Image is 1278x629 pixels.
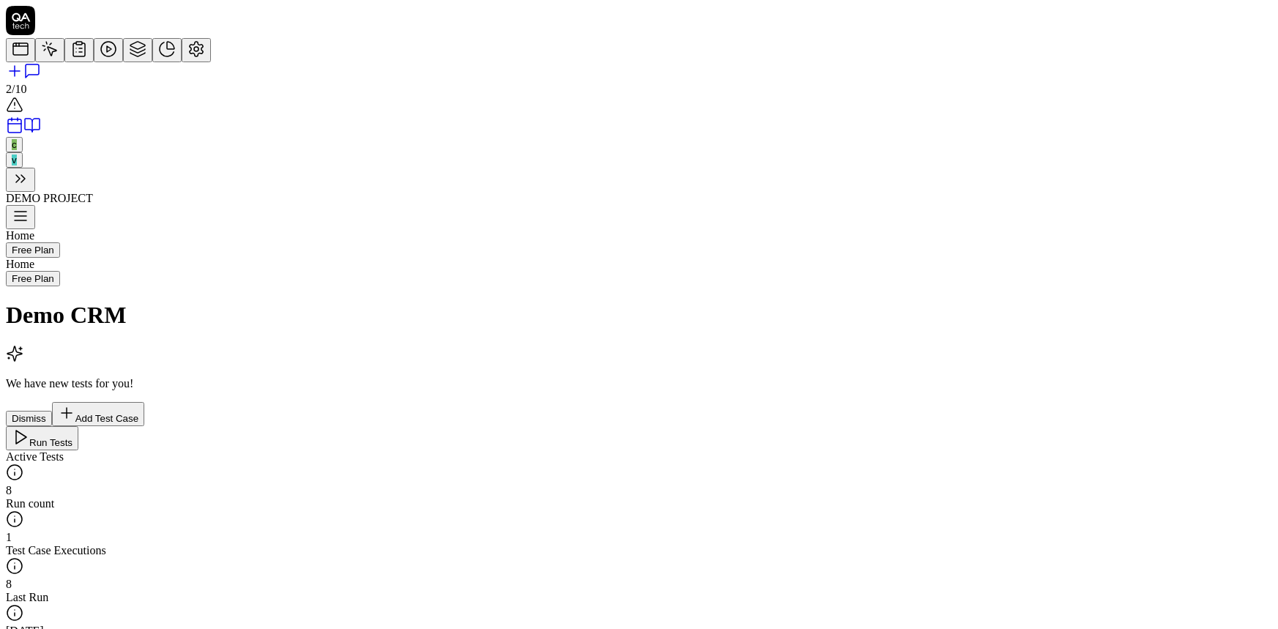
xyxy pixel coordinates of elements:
[6,450,1272,464] div: Active Tests
[6,192,93,204] span: DEMO PROJECT
[6,272,60,284] a: Free Plan
[6,426,78,450] button: Run Tests
[12,245,54,256] div: Free Plan
[75,413,138,424] span: Add Test Case
[12,139,17,150] span: c
[6,124,23,136] a: Book a call with us
[6,83,26,95] span: 2 / 10
[52,402,144,426] button: Add Test Case
[6,377,1272,390] p: We have new tests for you!
[6,544,1272,557] div: Test Case Executions
[6,258,299,271] div: Home
[6,137,23,152] button: c
[23,124,41,136] a: Documentation
[6,484,1272,497] div: 8
[12,273,54,284] div: Free Plan
[6,302,126,328] span: Demo CRM
[6,62,1272,83] a: New conversation
[6,152,23,168] button: v
[6,242,60,258] button: Free Plan
[6,497,1272,510] div: Run count
[6,229,299,242] div: Home
[6,578,1272,591] div: 8
[6,591,1272,604] div: Last Run
[6,243,60,256] a: Free Plan
[6,271,60,286] button: Free Plan
[12,155,17,165] span: v
[6,531,1272,544] div: 1
[6,411,52,426] button: Dismiss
